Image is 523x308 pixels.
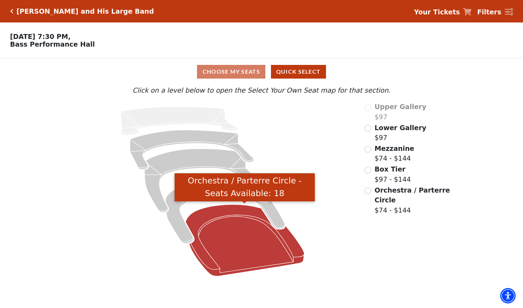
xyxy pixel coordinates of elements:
span: Box Tier [375,165,406,173]
span: Mezzanine [375,145,414,152]
label: $74 - $144 [375,143,414,163]
label: $97 [375,102,427,122]
input: Mezzanine$74 - $144 [365,146,371,153]
span: Lower Gallery [375,124,427,132]
p: Click on a level below to open the Select Your Own Seat map for that section. [70,85,453,95]
a: Your Tickets [414,7,471,17]
path: Upper Gallery - Seats Available: 0 [121,107,238,135]
button: Quick Select [271,65,326,79]
a: Click here to go back to filters [10,9,13,14]
input: Orchestra / Parterre Circle$74 - $144 [365,187,371,194]
div: Orchestra / Parterre Circle - Seats Available: 18 [175,173,315,202]
input: Lower Gallery$97 [365,125,371,132]
span: Upper Gallery [375,103,427,111]
label: $74 - $144 [375,185,451,215]
a: Filters [477,7,513,17]
div: Accessibility Menu [500,288,516,303]
input: Box Tier$97 - $144 [365,167,371,173]
path: Orchestra / Parterre Circle - Seats Available: 18 [185,205,304,276]
span: Orchestra / Parterre Circle [375,186,450,204]
label: $97 [375,123,427,143]
h5: [PERSON_NAME] and His Large Band [16,7,154,15]
strong: Your Tickets [414,8,460,16]
strong: Filters [477,8,501,16]
label: $97 - $144 [375,164,411,184]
